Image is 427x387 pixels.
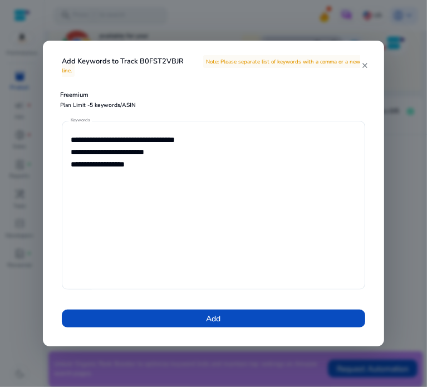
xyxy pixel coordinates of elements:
span: Note: Please separate list of keywords with a comma or a new line. [62,55,360,76]
button: Add [62,310,366,327]
span: Add [207,313,221,325]
h4: Add Keywords to Track B0FST2VBJR [62,57,361,75]
p: Plan Limit - [60,101,136,110]
mat-icon: close [361,62,369,70]
span: 5 keywords/ASIN [90,101,136,109]
mat-label: Keywords [71,117,90,123]
h5: Freemium [60,91,136,99]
